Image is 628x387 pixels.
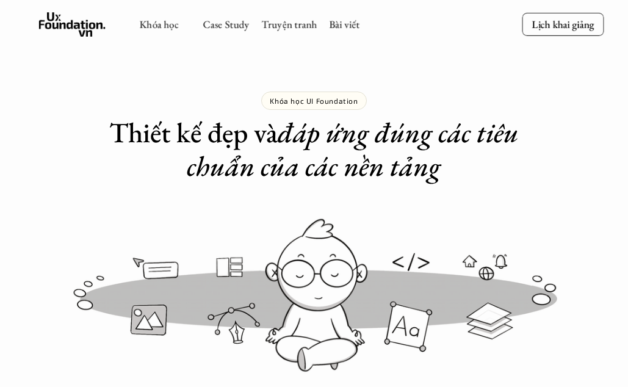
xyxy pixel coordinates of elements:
p: Lịch khai giảng [532,18,594,31]
a: Khóa học [139,18,178,31]
a: Lịch khai giảng [522,13,604,36]
h1: Thiết kế đẹp và [94,116,533,183]
a: Truyện tranh [261,18,317,31]
em: đáp ứng đúng các tiêu chuẩn của các nền tảng [187,114,525,184]
p: Khóa học UI Foundation [270,96,358,105]
a: Bài viết [329,18,359,31]
a: Case Study [203,18,249,31]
